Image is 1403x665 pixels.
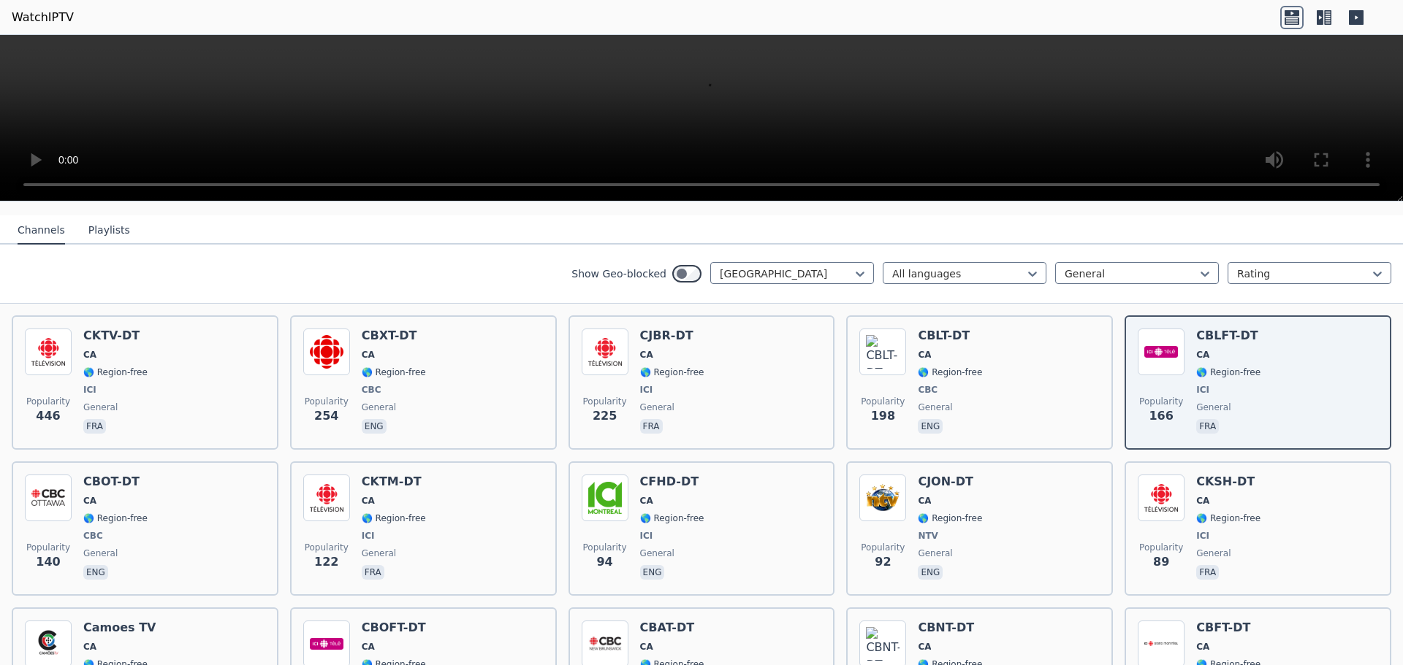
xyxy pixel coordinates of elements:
[1196,366,1261,378] span: 🌎 Region-free
[362,641,375,653] span: CA
[640,620,704,635] h6: CBAT-DT
[1153,553,1169,571] span: 89
[1149,407,1173,425] span: 166
[362,366,426,378] span: 🌎 Region-free
[83,512,148,524] span: 🌎 Region-free
[83,384,96,396] span: ICI
[362,474,426,489] h6: CKTM-DT
[918,419,943,434] p: eng
[1196,328,1261,343] h6: CBLFT-DT
[1196,474,1261,489] h6: CKSH-DT
[83,366,148,378] span: 🌎 Region-free
[640,547,674,559] span: general
[1196,565,1219,580] p: fra
[640,495,653,507] span: CA
[362,565,384,580] p: fra
[12,9,74,26] a: WatchIPTV
[640,530,653,542] span: ICI
[83,547,118,559] span: general
[861,542,905,553] span: Popularity
[640,641,653,653] span: CA
[582,474,628,521] img: CFHD-DT
[83,419,106,434] p: fra
[83,620,156,635] h6: Camoes TV
[571,266,666,281] label: Show Geo-blocked
[918,401,952,413] span: general
[640,565,665,580] p: eng
[362,547,396,559] span: general
[25,474,72,521] img: CBOT-DT
[1138,328,1185,375] img: CBLFT-DT
[362,512,426,524] span: 🌎 Region-free
[303,328,350,375] img: CBXT-DT
[362,384,381,396] span: CBC
[36,407,60,425] span: 446
[314,553,338,571] span: 122
[362,530,375,542] span: ICI
[918,349,931,361] span: CA
[1139,542,1183,553] span: Popularity
[861,396,905,407] span: Popularity
[918,547,952,559] span: general
[596,553,612,571] span: 94
[918,530,938,542] span: NTV
[362,495,375,507] span: CA
[918,366,982,378] span: 🌎 Region-free
[26,396,70,407] span: Popularity
[918,328,982,343] h6: CBLT-DT
[83,530,103,542] span: CBC
[88,217,130,245] button: Playlists
[83,474,148,489] h6: CBOT-DT
[859,474,906,521] img: CJON-DT
[918,495,931,507] span: CA
[83,349,96,361] span: CA
[305,396,349,407] span: Popularity
[640,474,704,489] h6: CFHD-DT
[1196,349,1209,361] span: CA
[1196,620,1261,635] h6: CBFT-DT
[640,512,704,524] span: 🌎 Region-free
[583,396,627,407] span: Popularity
[362,419,387,434] p: eng
[640,401,674,413] span: general
[1196,419,1219,434] p: fra
[640,419,663,434] p: fra
[18,217,65,245] button: Channels
[1196,401,1231,413] span: general
[583,542,627,553] span: Popularity
[871,407,895,425] span: 198
[83,401,118,413] span: general
[1196,512,1261,524] span: 🌎 Region-free
[640,366,704,378] span: 🌎 Region-free
[918,384,938,396] span: CBC
[593,407,617,425] span: 225
[1196,384,1209,396] span: ICI
[83,328,148,343] h6: CKTV-DT
[918,565,943,580] p: eng
[918,512,982,524] span: 🌎 Region-free
[918,620,982,635] h6: CBNT-DT
[362,349,375,361] span: CA
[303,474,350,521] img: CKTM-DT
[1196,641,1209,653] span: CA
[1139,396,1183,407] span: Popularity
[36,553,60,571] span: 140
[1138,474,1185,521] img: CKSH-DT
[640,384,653,396] span: ICI
[640,349,653,361] span: CA
[859,328,906,375] img: CBLT-DT
[1196,547,1231,559] span: general
[1196,495,1209,507] span: CA
[362,620,426,635] h6: CBOFT-DT
[83,565,108,580] p: eng
[25,328,72,375] img: CKTV-DT
[314,407,338,425] span: 254
[918,641,931,653] span: CA
[305,542,349,553] span: Popularity
[83,641,96,653] span: CA
[362,328,426,343] h6: CBXT-DT
[1196,530,1209,542] span: ICI
[83,495,96,507] span: CA
[582,328,628,375] img: CJBR-DT
[875,553,891,571] span: 92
